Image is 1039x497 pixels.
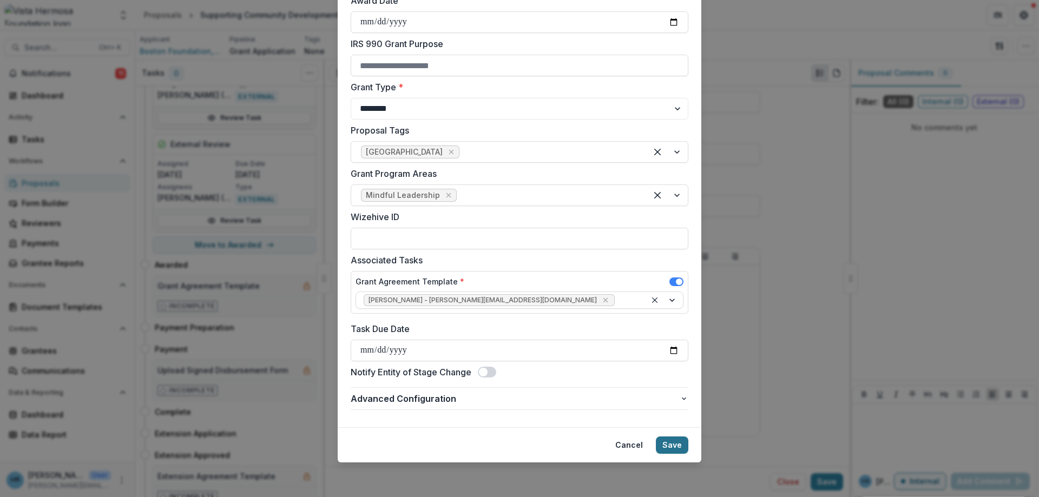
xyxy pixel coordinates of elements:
label: Wizehive ID [351,210,682,223]
button: Cancel [609,436,649,454]
span: Advanced Configuration [351,392,680,405]
span: Mindful Leadership [366,191,440,200]
div: Clear selected options [649,143,666,161]
label: Grant Agreement Template [356,276,464,287]
label: Grant Type [351,81,682,94]
div: Remove Mindful Leadership [443,190,454,201]
label: Grant Program Areas [351,167,682,180]
span: [GEOGRAPHIC_DATA] [366,148,443,157]
button: Save [656,436,688,454]
label: Notify Entity of Stage Change [351,366,471,379]
div: Clear selected options [648,294,661,307]
label: Task Due Date [351,322,682,335]
div: Clear selected options [649,187,666,204]
label: Proposal Tags [351,124,682,137]
span: [PERSON_NAME] - [PERSON_NAME][EMAIL_ADDRESS][DOMAIN_NAME] [369,296,597,304]
label: IRS 990 Grant Purpose [351,37,682,50]
div: Remove Haiti [446,147,457,157]
label: Associated Tasks [351,254,682,267]
button: Advanced Configuration [351,388,688,409]
div: Remove Hannah Roosendaal - hannahr@vhfoundation.org [600,295,611,306]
